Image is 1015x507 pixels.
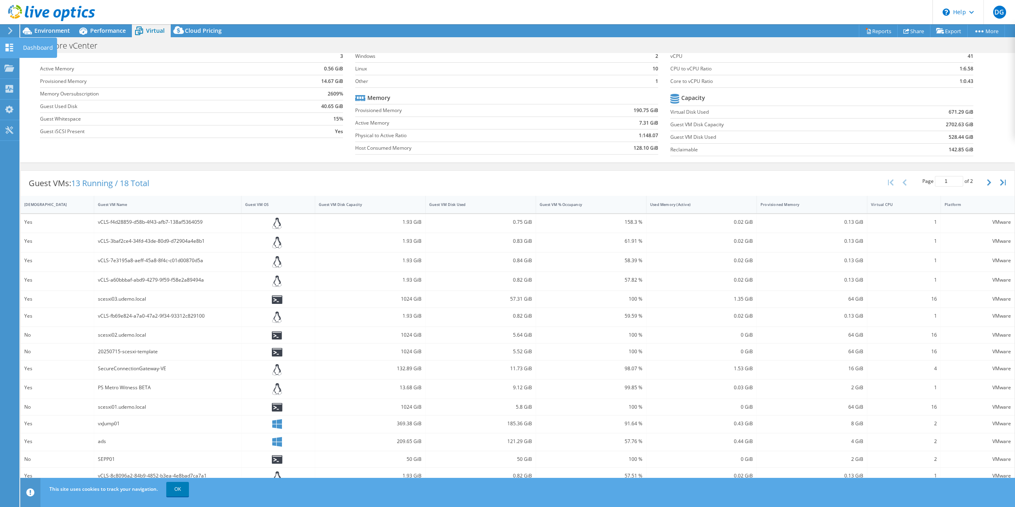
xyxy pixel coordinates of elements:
[540,218,642,227] div: 158.3 %
[945,403,1011,412] div: VMware
[146,27,165,34] span: Virtual
[319,331,422,339] div: 1024 GiB
[945,276,1011,284] div: VMware
[429,364,532,373] div: 11.73 GiB
[540,437,642,446] div: 57.76 %
[98,202,228,207] div: Guest VM Name
[761,437,863,446] div: 4 GiB
[98,419,237,428] div: vxJump01
[429,295,532,303] div: 57.31 GiB
[650,437,753,446] div: 0.44 GiB
[24,312,90,320] div: Yes
[540,331,642,339] div: 100 %
[355,119,570,127] label: Active Memory
[871,437,937,446] div: 2
[319,202,412,207] div: Guest VM Disk Capacity
[40,127,277,136] label: Guest iSCSI Present
[319,437,422,446] div: 209.65 GiB
[945,471,1011,480] div: VMware
[429,276,532,284] div: 0.82 GiB
[945,256,1011,265] div: VMware
[98,455,237,464] div: SEPP01
[871,471,937,480] div: 1
[24,455,90,464] div: No
[945,455,1011,464] div: VMware
[340,52,343,60] b: 3
[355,132,570,140] label: Physical to Active Ratio
[540,403,642,412] div: 100 %
[650,383,753,392] div: 0.03 GiB
[650,218,753,227] div: 0.02 GiB
[319,295,422,303] div: 1024 GiB
[761,364,863,373] div: 16 GiB
[24,295,90,303] div: Yes
[429,256,532,265] div: 0.84 GiB
[943,8,950,16] svg: \n
[24,331,90,339] div: No
[319,237,422,246] div: 1.93 GiB
[24,364,90,373] div: Yes
[319,276,422,284] div: 1.93 GiB
[355,52,630,60] label: Windows
[40,115,277,123] label: Guest Whitespace
[540,295,642,303] div: 100 %
[98,471,237,480] div: vCLS-8c8096a2-84b9-4852-b3ea-4e8bad7ca7a1
[540,455,642,464] div: 100 %
[930,25,968,37] a: Export
[993,6,1006,19] span: DG
[650,276,753,284] div: 0.02 GiB
[166,482,189,496] a: OK
[355,106,570,115] label: Provisioned Memory
[24,237,90,246] div: Yes
[24,347,90,356] div: No
[761,331,863,339] div: 64 GiB
[871,455,937,464] div: 2
[429,202,522,207] div: Guest VM Disk Used
[650,312,753,320] div: 0.02 GiB
[949,108,973,116] b: 671.29 GiB
[670,77,904,85] label: Core to vCPU Ratio
[24,256,90,265] div: Yes
[650,364,753,373] div: 1.53 GiB
[761,347,863,356] div: 64 GiB
[90,27,126,34] span: Performance
[871,295,937,303] div: 16
[335,127,343,136] b: Yes
[960,77,973,85] b: 1:0.43
[871,347,937,356] div: 16
[319,455,422,464] div: 50 GiB
[319,218,422,227] div: 1.93 GiB
[970,178,973,185] span: 2
[40,65,277,73] label: Active Memory
[871,202,927,207] div: Virtual CPU
[98,276,237,284] div: vCLS-a60bbbaf-abd9-4279-9f59-f58e2a89494a
[761,218,863,227] div: 0.13 GiB
[681,94,705,102] b: Capacity
[897,25,930,37] a: Share
[429,347,532,356] div: 5.52 GiB
[949,133,973,141] b: 528.44 GiB
[34,27,70,34] span: Environment
[650,455,753,464] div: 0 GiB
[540,419,642,428] div: 91.64 %
[19,38,57,58] div: Dashboard
[761,256,863,265] div: 0.13 GiB
[968,52,973,60] b: 41
[945,218,1011,227] div: VMware
[355,65,630,73] label: Linux
[429,455,532,464] div: 50 GiB
[945,237,1011,246] div: VMware
[650,295,753,303] div: 1.35 GiB
[98,256,237,265] div: vCLS-7e3195a8-aeff-45a8-8f4c-c01d00870d5a
[355,144,570,152] label: Host Consumed Memory
[319,403,422,412] div: 1024 GiB
[761,312,863,320] div: 0.13 GiB
[40,77,277,85] label: Provisioned Memory
[871,403,937,412] div: 16
[185,27,222,34] span: Cloud Pricing
[935,176,963,187] input: jump to page
[319,364,422,373] div: 132.89 GiB
[429,237,532,246] div: 0.83 GiB
[945,383,1011,392] div: VMware
[429,471,532,480] div: 0.82 GiB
